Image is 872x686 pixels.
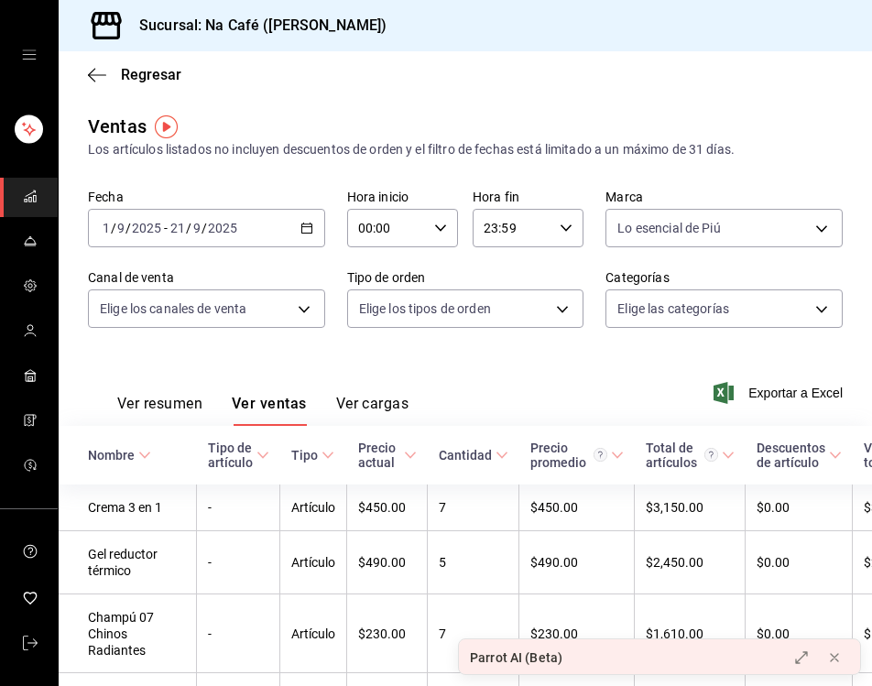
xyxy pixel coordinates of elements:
[116,221,125,235] input: --
[470,650,562,665] font: Parrot AI (Beta)
[646,441,697,470] font: Total de artículos
[117,395,202,412] font: Ver resumen
[125,221,131,235] font: /
[208,441,269,470] span: Tipo de artículo
[757,556,790,571] font: $0.00
[88,270,174,285] font: Canal de venta
[646,556,703,571] font: $2,450.00
[646,441,735,470] span: Total de artículos
[291,448,334,463] span: Tipo
[358,501,406,516] font: $450.00
[757,441,842,470] span: Descuentos de artículo
[88,448,135,463] font: Nombre
[439,448,492,463] font: Cantidad
[530,556,578,571] font: $490.00
[473,190,519,204] font: Hora fin
[169,221,186,235] input: --
[291,448,318,463] font: Tipo
[131,221,162,235] input: ----
[291,501,335,516] font: Artículo
[88,190,124,204] font: Fecha
[291,626,335,641] font: Artículo
[88,448,151,463] span: Nombre
[155,115,178,138] img: Marcador de información sobre herramientas
[605,270,669,285] font: Categorías
[186,221,191,235] font: /
[646,626,703,641] font: $1,610.00
[208,556,212,571] font: -
[748,386,843,400] font: Exportar a Excel
[88,548,158,579] font: Gel reductor térmico
[439,556,446,571] font: 5
[202,221,207,235] font: /
[88,501,162,516] font: Crema 3 en 1
[646,501,703,516] font: $3,150.00
[358,441,396,470] font: Precio actual
[207,221,238,235] input: ----
[530,626,578,641] font: $230.00
[358,626,406,641] font: $230.00
[100,301,246,316] font: Elige los canales de venta
[530,501,578,516] font: $450.00
[88,142,735,157] font: Los artículos listados no incluyen descuentos de orden y el filtro de fechas está limitado a un m...
[232,395,307,412] font: Ver ventas
[88,66,181,83] button: Regresar
[757,441,825,470] font: Descuentos de artículo
[88,611,154,659] font: Champú 07 Chinos Radiantes
[594,448,607,462] svg: Precio promedio = Total artículos / cantidad
[359,301,491,316] font: Elige los tipos de orden
[757,626,790,641] font: $0.00
[291,556,335,571] font: Artículo
[121,66,181,83] font: Regresar
[358,441,417,470] span: Precio actual
[164,221,168,235] font: -
[717,382,843,404] button: Exportar a Excel
[88,115,147,137] font: Ventas
[111,221,116,235] font: /
[208,626,212,641] font: -
[117,394,409,426] div: pestañas de navegación
[208,441,253,470] font: Tipo de artículo
[605,190,643,204] font: Marca
[617,221,720,235] font: Lo esencial de Piú
[757,501,790,516] font: $0.00
[336,395,409,412] font: Ver cargas
[704,448,718,462] svg: El total de artículos considera cambios de precios en los artículos así como costos adicionales p...
[192,221,202,235] input: --
[22,48,37,62] button: cajón abierto
[530,441,586,470] font: Precio promedio
[617,301,729,316] font: Elige las categorías
[139,16,387,34] font: Sucursal: Na Café ([PERSON_NAME])
[347,270,426,285] font: Tipo de orden
[439,626,446,641] font: 7
[102,221,111,235] input: --
[358,556,406,571] font: $490.00
[439,448,508,463] span: Cantidad
[530,441,624,470] span: Precio promedio
[347,190,409,204] font: Hora inicio
[208,501,212,516] font: -
[439,501,446,516] font: 7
